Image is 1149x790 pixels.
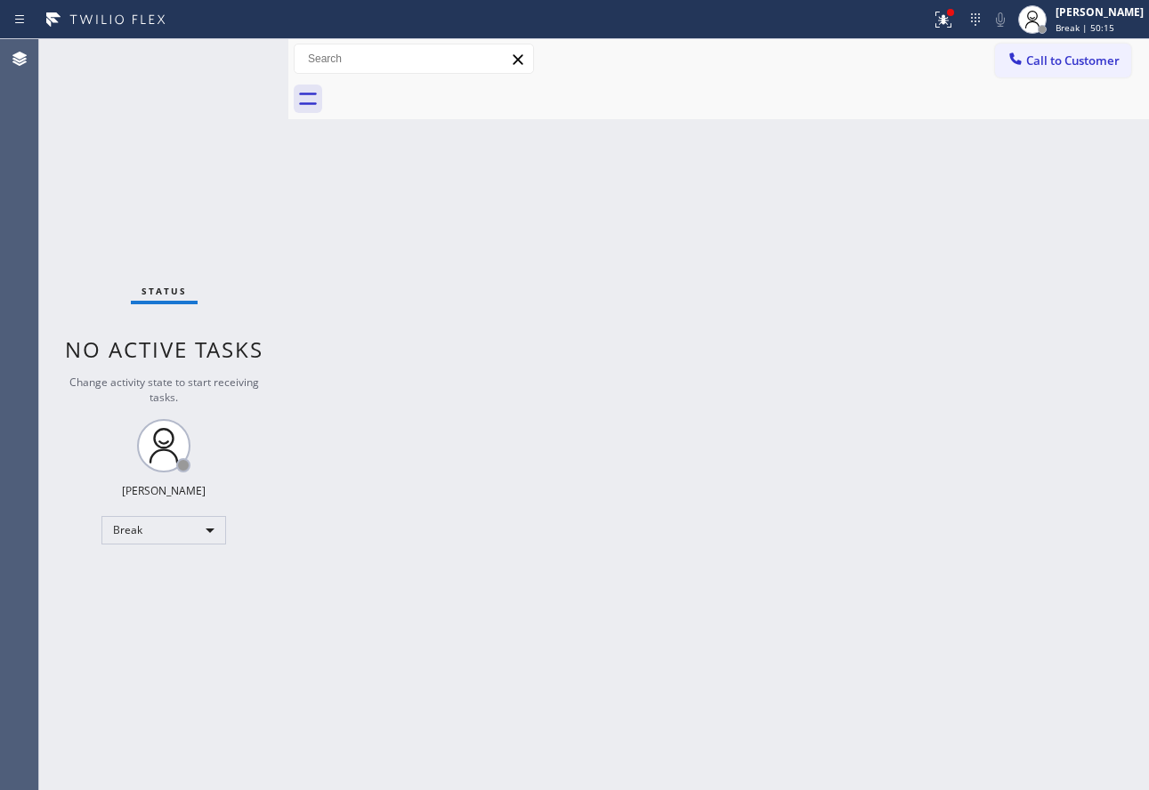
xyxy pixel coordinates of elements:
[995,44,1131,77] button: Call to Customer
[69,375,259,405] span: Change activity state to start receiving tasks.
[295,44,533,73] input: Search
[65,335,263,364] span: No active tasks
[142,285,187,297] span: Status
[1026,52,1120,69] span: Call to Customer
[988,7,1013,32] button: Mute
[1056,21,1114,34] span: Break | 50:15
[1056,4,1144,20] div: [PERSON_NAME]
[122,483,206,498] div: [PERSON_NAME]
[101,516,226,544] div: Break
